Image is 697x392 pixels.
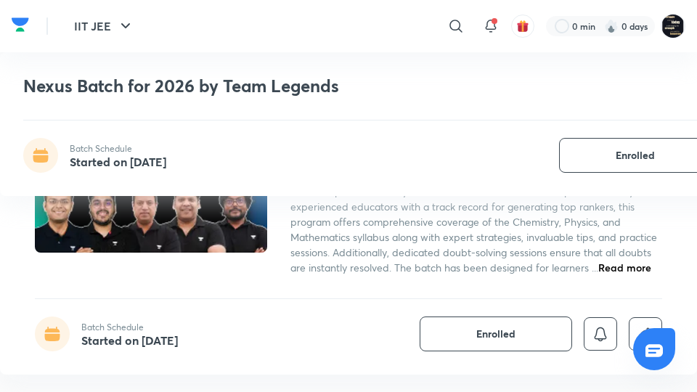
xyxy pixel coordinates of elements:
p: Batch Schedule [70,142,166,155]
span: Join our specialized Early Class 12 batch for IIT JEE 2026 aspirants. Led by experienced educator... [290,184,657,274]
h4: Started on [DATE] [81,332,178,348]
img: streak [604,19,619,33]
img: Amber raj [661,14,685,38]
span: Enrolled [476,327,515,341]
h4: Started on [DATE] [70,154,166,169]
button: IIT JEE [65,12,143,41]
img: avatar [516,20,529,33]
h1: Nexus Batch for 2026 by Team Legends [23,75,592,97]
img: Company Logo [12,14,29,36]
p: Batch Schedule [81,321,178,334]
button: avatar [511,15,534,38]
span: Read more [598,261,651,274]
a: Company Logo [12,14,29,39]
span: Enrolled [616,148,655,163]
button: Enrolled [420,317,572,351]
